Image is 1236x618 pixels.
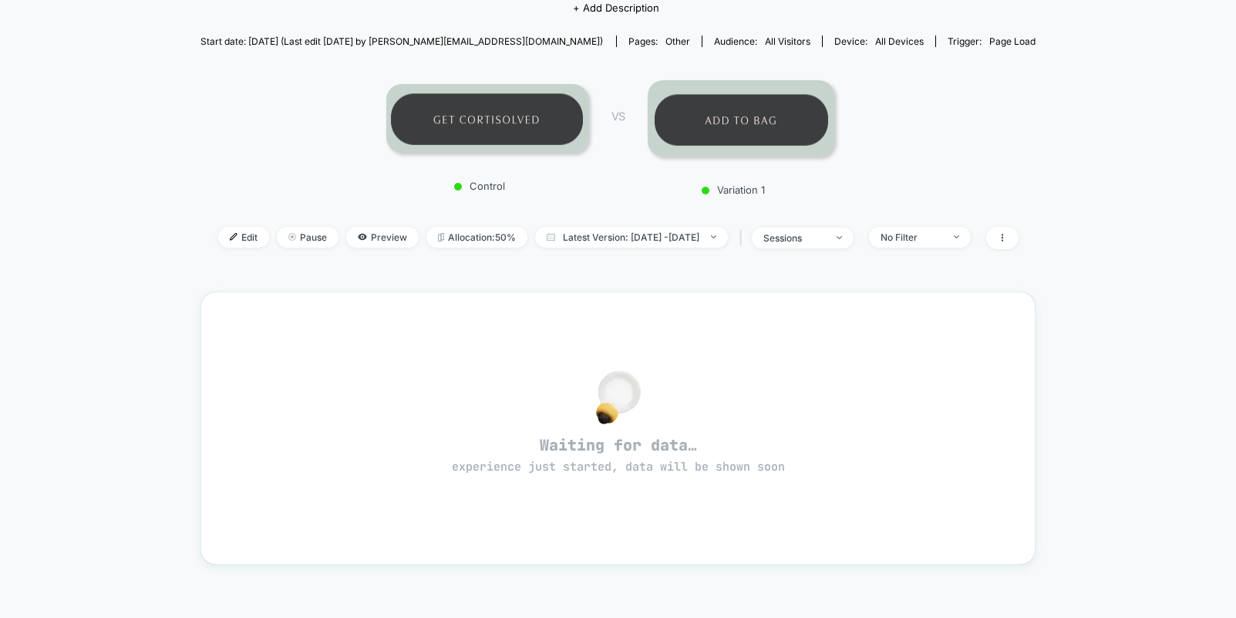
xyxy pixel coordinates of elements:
span: | [736,227,752,249]
span: Preview [346,227,419,248]
div: Pages: [628,35,690,47]
img: no_data [596,370,641,424]
span: Pause [277,227,338,248]
img: rebalance [438,233,444,241]
img: Variation 1 main [648,80,834,157]
div: sessions [763,232,825,244]
span: Latest Version: [DATE] - [DATE] [535,227,728,248]
img: calendar [547,233,555,241]
img: end [837,236,842,239]
p: Variation 1 [640,184,827,196]
span: Start date: [DATE] (Last edit [DATE] by [PERSON_NAME][EMAIL_ADDRESS][DOMAIN_NAME]) [200,35,603,47]
span: Edit [218,227,269,248]
span: Device: [822,35,935,47]
span: Page Load [989,35,1036,47]
span: all devices [875,35,924,47]
img: end [288,233,296,241]
span: All Visitors [765,35,810,47]
img: Control main [386,84,588,153]
img: edit [230,233,237,241]
span: Allocation: 50% [426,227,527,248]
div: Audience: [714,35,810,47]
span: + Add Description [573,1,659,16]
img: end [954,235,959,238]
div: Trigger: [948,35,1036,47]
div: No Filter [881,231,942,243]
p: Control [379,180,581,192]
span: other [665,35,690,47]
span: VS [611,110,624,123]
img: end [711,235,716,238]
span: Waiting for data… [228,435,1009,475]
span: experience just started, data will be shown soon [452,459,785,474]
